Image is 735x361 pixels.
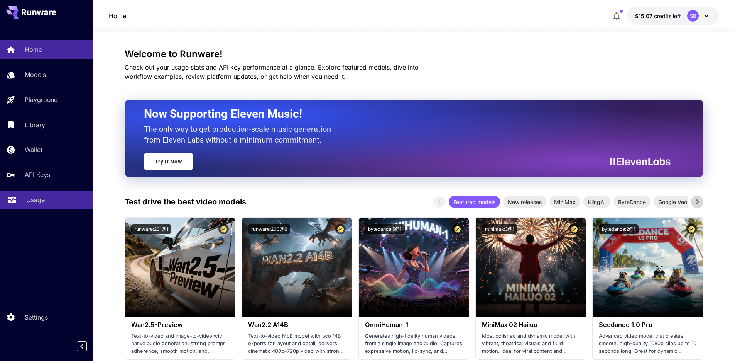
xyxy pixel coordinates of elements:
div: MiniMax [549,196,580,208]
p: Library [25,120,45,129]
button: Certified Model – Vetted for best performance and includes a commercial license. [569,224,580,234]
button: $15.06613SB [627,7,719,25]
button: Certified Model – Vetted for best performance and includes a commercial license. [335,224,346,234]
h3: MiniMax 02 Hailuo [482,321,580,329]
div: Collapse sidebar [83,339,93,353]
span: New releases [503,198,546,206]
button: runware:201@1 [131,224,171,234]
button: Certified Model – Vetted for best performance and includes a commercial license. [218,224,229,234]
p: The only way to get production-scale music generation from Eleven Labs without a minimum commitment. [144,124,337,145]
div: KlingAI [583,196,610,208]
div: Google Veo [654,196,692,208]
p: API Keys [25,170,50,179]
div: ByteDance [613,196,651,208]
h2: Now Supporting Eleven Music! [144,107,665,121]
img: alt [125,218,235,317]
div: Featured models [449,196,500,208]
a: Home [109,11,126,20]
span: ByteDance [613,198,651,206]
span: Featured models [449,198,500,206]
p: Home [25,45,42,54]
p: Playground [25,95,58,104]
img: alt [476,218,586,317]
img: alt [359,218,469,317]
span: Check out your usage stats and API key performance at a glance. Explore featured models, dive int... [125,63,419,80]
a: Try It Now [144,153,193,170]
button: Collapse sidebar [77,341,87,351]
div: $15.06613 [635,12,681,20]
button: runware:200@6 [248,224,290,234]
p: Advanced video model that creates smooth, high-quality 1080p clips up to 10 seconds long. Great f... [599,332,696,355]
span: credits left [654,13,681,19]
button: bytedance:2@1 [599,224,639,234]
span: KlingAI [583,198,610,206]
button: minimax:3@1 [482,224,517,234]
h3: OmniHuman‑1 [365,321,463,329]
div: SB [687,10,699,22]
h3: Welcome to Runware! [125,49,703,60]
p: Models [25,70,46,79]
button: bytedance:5@1 [365,224,405,234]
h3: Wan2.5-Preview [131,321,229,329]
p: Test drive the best video models [125,196,246,208]
h3: Wan2.2 A14B [248,321,346,329]
span: Google Veo [654,198,692,206]
div: New releases [503,196,546,208]
span: $15.07 [635,13,654,19]
h3: Seedance 1.0 Pro [599,321,696,329]
span: MiniMax [549,198,580,206]
img: alt [242,218,352,317]
p: Wallet [25,145,42,154]
p: Most polished and dynamic model with vibrant, theatrical visuals and fluid motion. Ideal for vira... [482,332,580,355]
p: Generates high-fidelity human videos from a single image and audio. Captures expressive motion, l... [365,332,463,355]
img: alt [593,218,703,317]
button: Certified Model – Vetted for best performance and includes a commercial license. [452,224,463,234]
p: Text-to-video MoE model with two 14B experts for layout and detail; delivers cinematic 480p–720p ... [248,332,346,355]
nav: breadcrumb [109,11,126,20]
p: Text-to-video and image-to-video with native audio generation, strong prompt adherence, smooth mo... [131,332,229,355]
button: Certified Model – Vetted for best performance and includes a commercial license. [686,224,697,234]
p: Usage [26,195,45,204]
p: Settings [25,313,48,322]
